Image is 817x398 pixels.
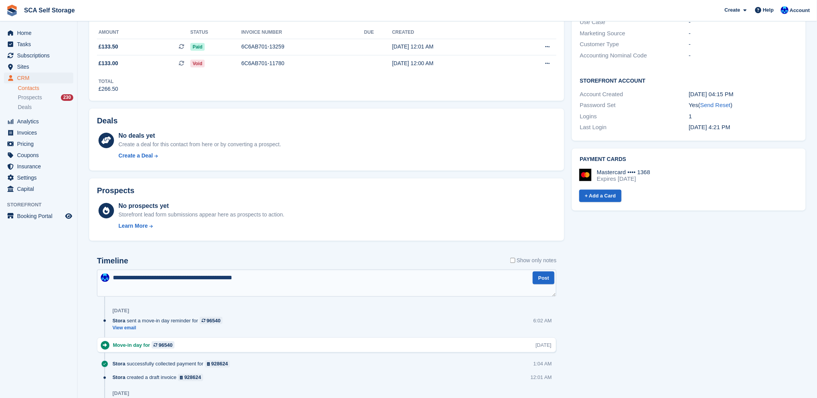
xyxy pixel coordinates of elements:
span: Stora [112,374,125,381]
div: 96540 [207,317,221,324]
a: menu [4,28,73,38]
a: menu [4,127,73,138]
span: Booking Portal [17,211,64,221]
a: Prospects 230 [18,93,73,102]
div: Last Login [580,123,689,132]
div: 96540 [159,341,173,349]
div: Yes [689,101,798,110]
input: Show only notes [510,256,515,265]
div: [DATE] [536,341,552,349]
h2: Storefront Account [580,76,798,84]
div: [DATE] [112,391,129,397]
span: Void [190,60,205,67]
span: Help [763,6,774,14]
div: Account Created [580,90,689,99]
a: menu [4,161,73,172]
div: Accounting Nominal Code [580,51,689,60]
h2: Payment cards [580,156,798,163]
div: Create a deal for this contact from here or by converting a prospect. [119,140,281,149]
span: Paid [190,43,205,51]
a: 96540 [200,317,223,324]
th: Status [190,26,242,39]
div: 1 [689,112,798,121]
span: £133.50 [98,43,118,51]
div: 12:01 AM [531,374,552,381]
h2: Timeline [97,256,128,265]
span: Home [17,28,64,38]
a: menu [4,183,73,194]
div: 6:02 AM [534,317,552,324]
div: No prospects yet [119,201,285,211]
span: Tasks [17,39,64,50]
div: Password Set [580,101,689,110]
a: menu [4,73,73,83]
span: CRM [17,73,64,83]
a: menu [4,61,73,72]
a: SCA Self Storage [21,4,78,17]
img: stora-icon-8386f47178a22dfd0bd8f6a31ec36ba5ce8667c1dd55bd0f319d3a0aa187defe.svg [6,5,18,16]
div: - [689,51,798,60]
span: Deals [18,104,32,111]
div: 6C6AB701-11780 [241,59,364,67]
a: Deals [18,103,73,111]
button: Post [533,272,554,284]
img: Kelly Neesham [781,6,789,14]
span: Stora [112,360,125,368]
div: [DATE] 12:00 AM [392,59,510,67]
span: Storefront [7,201,77,209]
a: 928624 [178,374,203,381]
h2: Prospects [97,186,135,195]
div: [DATE] [112,308,129,314]
time: 2025-05-07 15:21:01 UTC [689,124,731,130]
th: Invoice number [241,26,364,39]
span: Pricing [17,138,64,149]
a: View email [112,325,226,331]
span: Account [790,7,810,14]
div: 928624 [211,360,228,368]
a: Create a Deal [119,152,281,160]
a: 928624 [205,360,230,368]
span: Prospects [18,94,42,101]
div: created a draft invoice [112,374,207,381]
th: Amount [97,26,190,39]
div: Logins [580,112,689,121]
th: Due [364,26,392,39]
span: Settings [17,172,64,183]
span: Coupons [17,150,64,161]
a: Learn More [119,222,285,230]
span: Capital [17,183,64,194]
span: Analytics [17,116,64,127]
a: 96540 [152,341,174,349]
img: Mastercard Logo [579,169,592,181]
div: [DATE] 12:01 AM [392,43,510,51]
div: 6C6AB701-13259 [241,43,364,51]
div: 230 [61,94,73,101]
img: Kelly Neesham [101,273,109,282]
label: Show only notes [510,256,557,265]
div: Create a Deal [119,152,153,160]
div: Total [98,78,118,85]
th: Created [392,26,510,39]
h2: Deals [97,116,117,125]
a: menu [4,50,73,61]
a: Contacts [18,85,73,92]
span: Stora [112,317,125,324]
div: £266.50 [98,85,118,93]
div: - [689,18,798,27]
a: + Add a Card [579,190,621,202]
a: menu [4,172,73,183]
div: Move-in day for [113,341,178,349]
div: - [689,29,798,38]
a: Send Reset [700,102,731,108]
a: menu [4,116,73,127]
div: sent a move-in day reminder for [112,317,226,324]
div: Mastercard •••• 1368 [597,169,650,176]
a: Preview store [64,211,73,221]
div: 928624 [184,374,201,381]
span: Subscriptions [17,50,64,61]
div: Customer Type [580,40,689,49]
div: Marketing Source [580,29,689,38]
a: menu [4,138,73,149]
a: menu [4,211,73,221]
div: [DATE] 04:15 PM [689,90,798,99]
